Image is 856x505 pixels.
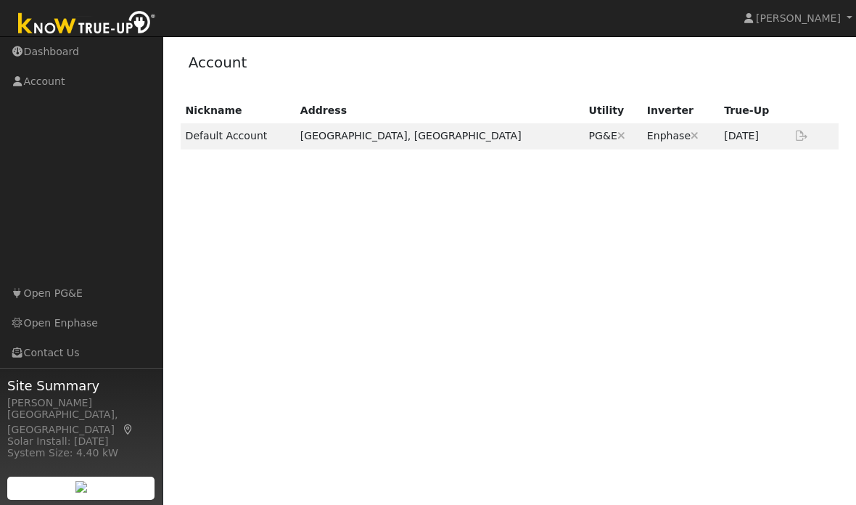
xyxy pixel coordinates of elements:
span: [PERSON_NAME] [756,12,841,24]
td: [DATE] [719,123,788,149]
div: True-Up [724,103,783,118]
td: Default Account [181,123,295,149]
div: Solar Install: [DATE] [7,434,155,449]
div: Nickname [186,103,290,118]
span: Site Summary [7,376,155,395]
a: Account [189,54,247,71]
td: [GEOGRAPHIC_DATA], [GEOGRAPHIC_DATA] [295,123,584,149]
a: Export Interval Data [793,130,810,141]
td: Enphase [642,123,719,149]
img: retrieve [75,481,87,493]
div: [GEOGRAPHIC_DATA], [GEOGRAPHIC_DATA] [7,407,155,438]
div: Address [300,103,579,118]
a: Disconnect [691,130,699,141]
div: Inverter [647,103,714,118]
a: Map [122,424,135,435]
div: [PERSON_NAME] [7,395,155,411]
div: Utility [589,103,637,118]
a: Disconnect [617,130,625,141]
div: System Size: 4.40 kW [7,446,155,461]
td: PG&E [584,123,642,149]
img: Know True-Up [11,8,163,41]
